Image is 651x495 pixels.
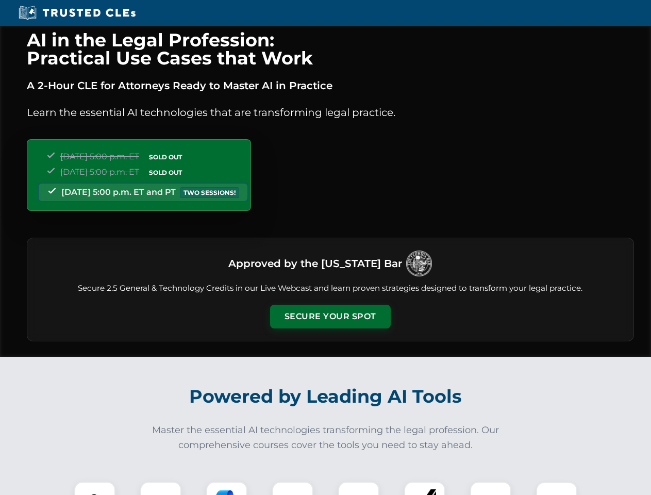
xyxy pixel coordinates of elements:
span: [DATE] 5:00 p.m. ET [60,152,139,161]
h3: Approved by the [US_STATE] Bar [228,254,402,273]
p: Learn the essential AI technologies that are transforming legal practice. [27,104,634,121]
button: Secure Your Spot [270,305,391,328]
img: Trusted CLEs [15,5,139,21]
p: A 2-Hour CLE for Attorneys Ready to Master AI in Practice [27,77,634,94]
span: SOLD OUT [145,167,186,178]
span: [DATE] 5:00 p.m. ET [60,167,139,177]
h1: AI in the Legal Profession: Practical Use Cases that Work [27,31,634,67]
p: Master the essential AI technologies transforming the legal profession. Our comprehensive courses... [145,423,506,453]
p: Secure 2.5 General & Technology Credits in our Live Webcast and learn proven strategies designed ... [40,283,621,294]
h2: Powered by Leading AI Tools [40,378,611,415]
span: SOLD OUT [145,152,186,162]
img: Logo [406,251,432,276]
